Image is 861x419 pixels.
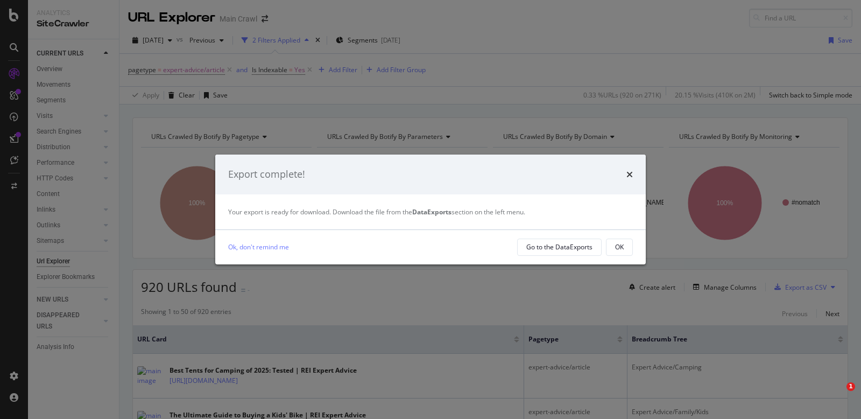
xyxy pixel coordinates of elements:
[526,242,592,252] div: Go to the DataExports
[228,167,305,181] div: Export complete!
[846,382,855,391] span: 1
[606,239,633,256] button: OK
[412,207,525,217] span: section on the left menu.
[626,167,633,181] div: times
[228,241,289,253] a: Ok, don't remind me
[412,207,451,217] strong: DataExports
[824,382,850,408] iframe: Intercom live chat
[228,207,633,217] div: Your export is ready for download. Download the file from the
[517,239,602,256] button: Go to the DataExports
[215,155,646,264] div: modal
[615,242,624,252] div: OK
